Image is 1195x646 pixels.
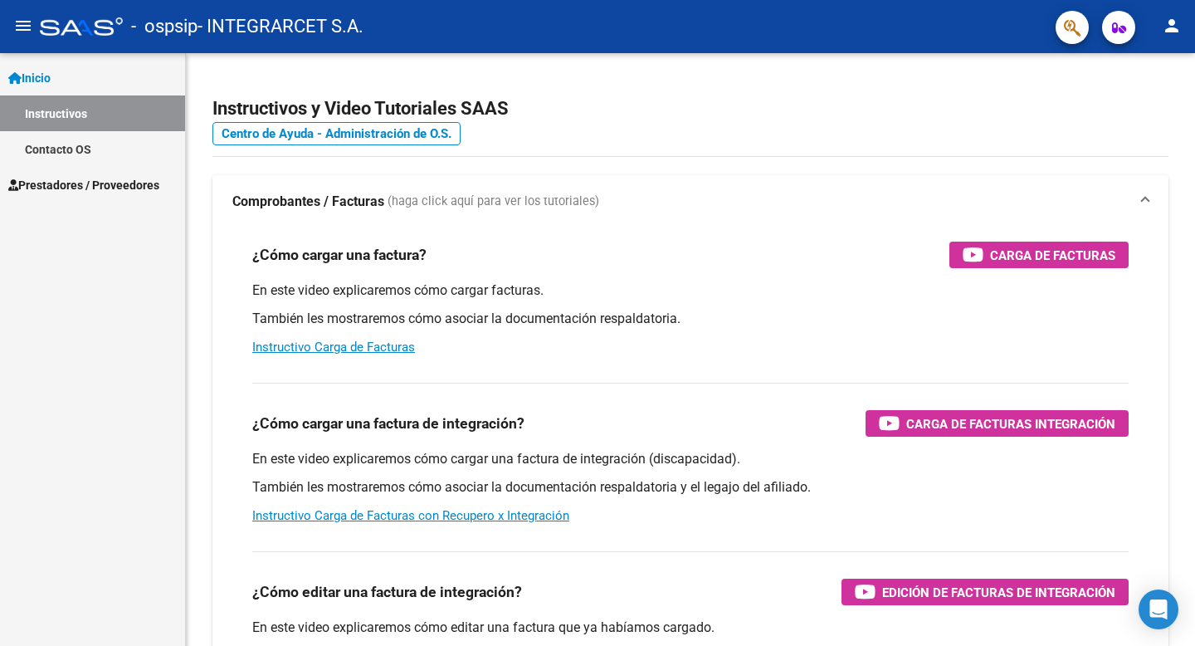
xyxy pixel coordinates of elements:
[212,93,1168,125] h2: Instructivos y Video Tutoriales SAAS
[388,193,599,211] span: (haga click aquí para ver los tutoriales)
[949,242,1129,268] button: Carga de Facturas
[13,16,33,36] mat-icon: menu
[882,582,1115,603] span: Edición de Facturas de integración
[252,580,522,604] h3: ¿Cómo editar una factura de integración?
[841,579,1129,605] button: Edición de Facturas de integración
[252,243,427,267] h3: ¿Cómo cargar una factura?
[232,193,384,211] strong: Comprobantes / Facturas
[1162,16,1182,36] mat-icon: person
[212,175,1168,228] mat-expansion-panel-header: Comprobantes / Facturas (haga click aquí para ver los tutoriales)
[1139,590,1178,629] div: Open Intercom Messenger
[252,281,1129,300] p: En este video explicaremos cómo cargar facturas.
[212,122,461,145] a: Centro de Ayuda - Administración de O.S.
[906,414,1115,434] span: Carga de Facturas Integración
[990,245,1115,266] span: Carga de Facturas
[252,478,1129,497] p: También les mostraremos cómo asociar la documentación respaldatoria y el legajo del afiliado.
[198,8,363,45] span: - INTEGRARCET S.A.
[252,508,569,523] a: Instructivo Carga de Facturas con Recupero x Integración
[252,412,524,435] h3: ¿Cómo cargar una factura de integración?
[252,619,1129,637] p: En este video explicaremos cómo editar una factura que ya habíamos cargado.
[252,340,415,355] a: Instructivo Carga de Facturas
[252,450,1129,468] p: En este video explicaremos cómo cargar una factura de integración (discapacidad).
[131,8,198,45] span: - ospsip
[8,69,51,87] span: Inicio
[252,310,1129,328] p: También les mostraremos cómo asociar la documentación respaldatoria.
[8,176,159,194] span: Prestadores / Proveedores
[866,410,1129,437] button: Carga de Facturas Integración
